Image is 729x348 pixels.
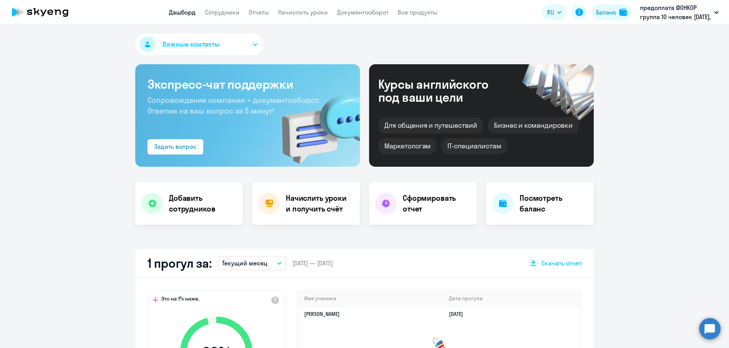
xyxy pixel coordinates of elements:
a: Отчеты [249,8,269,16]
div: Баланс [596,8,616,17]
div: Для общения и путешествий [378,117,483,133]
button: RU [542,5,567,20]
th: Дата прогула [443,291,581,306]
th: Имя ученика [298,291,443,306]
div: IT-специалистам [441,138,507,154]
span: Сопровождение компании + документооборот. Ответим на ваш вопрос за 5 минут! [147,95,320,115]
p: предоплата ФОНКОР группа 10 человек [DATE], Ф.О.Н., ООО [640,3,711,21]
button: Балансbalance [591,5,632,20]
h3: Экспресс-чат поддержки [147,76,348,92]
span: RU [547,8,554,17]
h2: 1 прогул за: [147,255,211,271]
a: Сотрудники [205,8,240,16]
button: предоплата ФОНКОР группа 10 человек [DATE], Ф.О.Н., ООО [636,3,723,21]
button: Текущий месяц [217,256,286,270]
h4: Посмотреть баланс [520,193,588,214]
a: [DATE] [449,311,469,317]
div: Бизнес и командировки [488,117,579,133]
a: Документооборот [337,8,389,16]
a: Дашборд [169,8,196,16]
span: Важные контакты [162,39,220,49]
span: Это на 1% ниже, [161,295,199,304]
span: [DATE] — [DATE] [292,259,333,267]
h4: Сформировать отчет [403,193,471,214]
div: Курсы английского под ваши цели [378,78,509,104]
div: Маркетологам [378,138,437,154]
h4: Начислить уроки и получить счёт [286,193,352,214]
a: Все продукты [398,8,437,16]
div: Задать вопрос [154,142,196,151]
button: Важные контакты [135,34,264,55]
img: bg-img [271,81,360,167]
button: Задать вопрос [147,139,203,154]
a: [PERSON_NAME] [304,311,340,317]
img: balance [619,8,627,16]
span: Скачать отчет [541,259,582,267]
a: Начислить уроки [278,8,328,16]
p: Текущий месяц [222,259,267,268]
h4: Добавить сотрудников [169,193,237,214]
